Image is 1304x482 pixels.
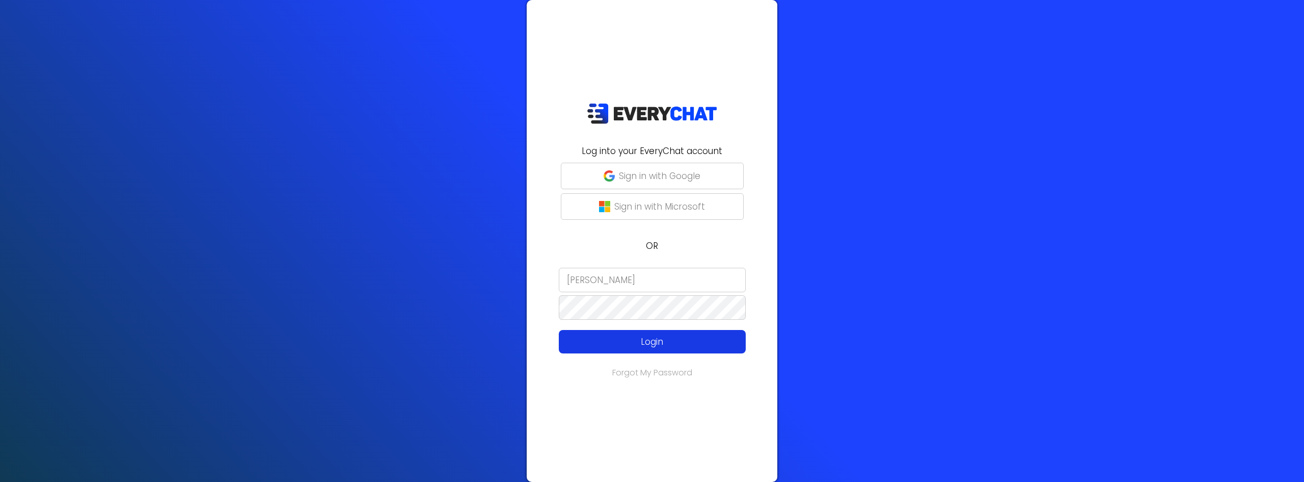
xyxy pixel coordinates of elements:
[559,268,746,292] input: Email
[533,144,771,158] h2: Log into your EveryChat account
[612,367,692,378] a: Forgot My Password
[533,239,771,252] p: OR
[614,200,705,213] p: Sign in with Microsoft
[559,330,746,353] button: Login
[619,169,700,183] p: Sign in with Google
[561,163,744,189] button: Sign in with Google
[587,103,717,124] img: EveryChat_logo_dark.png
[604,170,615,182] img: google-g.png
[578,335,727,348] p: Login
[561,193,744,220] button: Sign in with Microsoft
[599,201,610,212] img: microsoft-logo.png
